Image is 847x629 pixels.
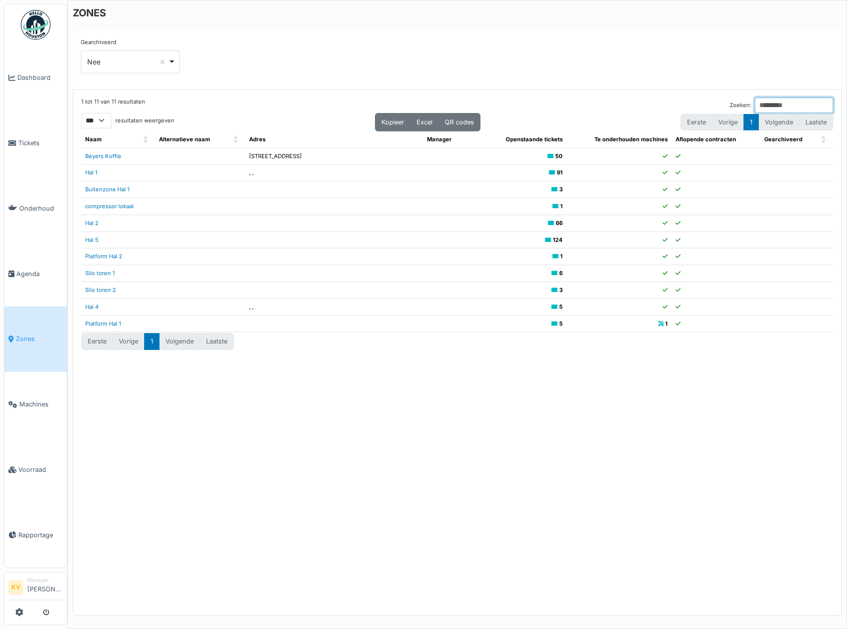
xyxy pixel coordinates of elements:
[556,220,563,227] b: 66
[821,131,827,148] span: Gearchiveerd: Activate to sort
[4,306,67,372] a: Zones
[85,270,115,277] a: Silo toren 1
[158,57,167,67] button: Remove item: 'false'
[85,286,116,293] a: Silo toren 2
[233,131,239,148] span: Alternatieve naam: Activate to sort
[27,576,63,584] div: Manager
[381,118,404,126] span: Kopieer
[245,298,423,315] td: , ,
[8,576,63,600] a: KV Manager[PERSON_NAME]
[676,136,736,143] span: Aflopende contracten
[81,98,145,113] div: 1 tot 11 van 11 resultaten
[375,113,411,131] button: Kopieer
[730,101,751,110] label: Zoeken:
[144,333,159,349] button: 1
[81,333,234,349] nav: pagination
[743,114,759,130] button: 1
[18,530,63,540] span: Rapportage
[417,118,432,126] span: Excel
[159,136,210,143] span: Alternatieve naam
[85,186,130,193] a: Buitenzone Hal 1
[559,320,563,327] b: 5
[506,136,563,143] span: Openstaande tickets
[594,136,668,143] span: Te onderhouden machines
[85,220,99,227] a: Hal 2
[19,400,63,409] span: Machines
[245,165,423,181] td: , ,
[427,136,452,143] span: Manager
[764,136,802,143] span: Gearchiveerd
[560,203,563,210] b: 1
[16,334,63,343] span: Zones
[19,204,63,213] span: Onderhoud
[249,136,265,143] span: Adres
[4,111,67,176] a: Tickets
[4,45,67,111] a: Dashboard
[27,576,63,598] li: [PERSON_NAME]
[143,131,149,148] span: Naam: Activate to sort
[85,203,134,210] a: compressor lokaal
[4,241,67,306] a: Agenda
[8,580,23,595] li: KV
[4,176,67,241] a: Onderhoud
[445,118,474,126] span: QR codes
[410,113,439,131] button: Excel
[17,73,63,82] span: Dashboard
[16,269,63,279] span: Agenda
[21,10,51,40] img: Badge_color-CXgf-gQk.svg
[4,437,67,503] a: Voorraad
[85,253,122,260] a: Platform Hal 2
[85,136,102,143] span: Naam
[4,372,67,437] a: Machines
[81,38,116,47] label: Gearchiveerd
[665,320,668,327] b: 1
[559,270,563,277] b: 6
[85,153,121,160] a: Beyers Koffie
[553,236,563,243] b: 124
[18,138,63,148] span: Tickets
[73,7,106,19] h6: ZONES
[85,320,121,327] a: Platform Hal 1
[87,57,168,67] div: Nee
[245,148,423,165] td: [STREET_ADDRESS]
[85,303,99,310] a: Hal 4
[85,169,98,176] a: Hal 1
[559,303,563,310] b: 5
[4,502,67,568] a: Rapportage
[85,236,99,243] a: Hal 5
[557,169,563,176] b: 91
[115,116,174,125] label: resultaten weergeven
[18,465,63,474] span: Voorraad
[559,186,563,193] b: 3
[555,153,563,160] b: 50
[560,253,563,260] b: 1
[681,114,833,130] nav: pagination
[559,286,563,293] b: 3
[438,113,480,131] button: QR codes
